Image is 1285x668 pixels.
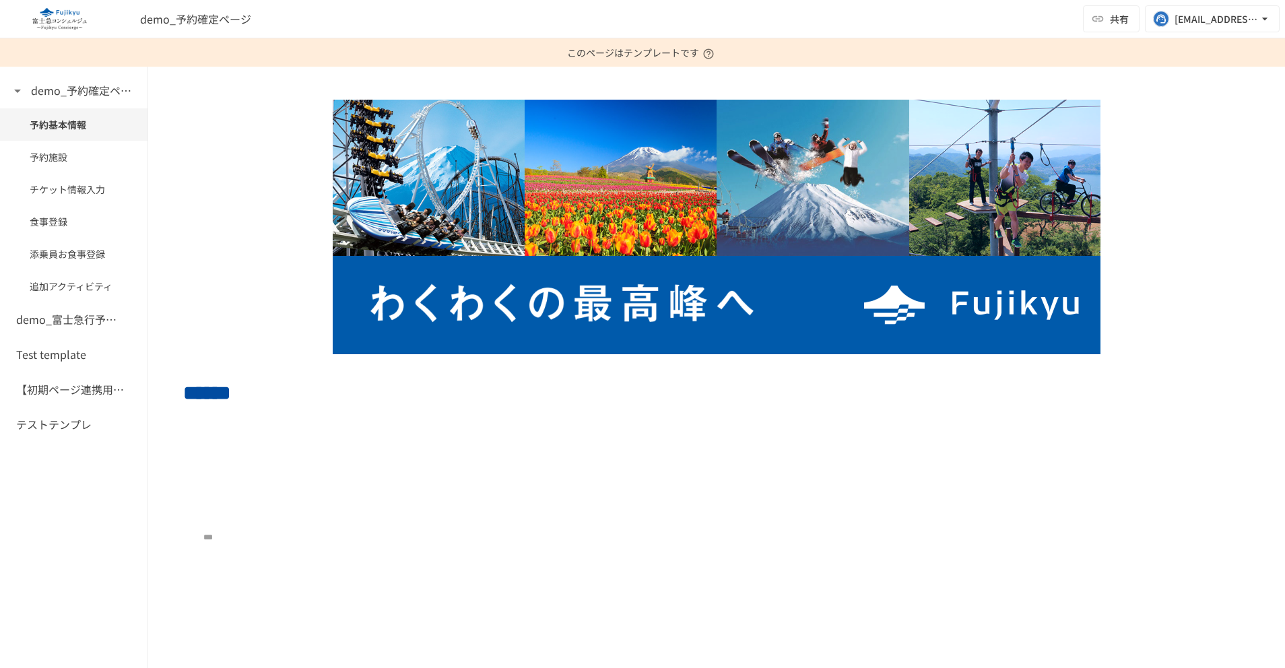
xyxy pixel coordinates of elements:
img: eQeGXtYPV2fEKIA3pizDiVdzO5gJTl2ahLbsPaD2E4R [16,8,102,30]
span: 追加アクティビティ [30,279,118,294]
p: このページはテンプレートです [567,38,718,67]
h6: テストテンプレ [16,416,92,434]
span: 予約施設 [30,149,118,164]
h6: 【初期ページ連携用】SFAの会社から連携 [16,381,124,399]
h6: demo_富士急行予約詳細入力ページ [16,311,124,329]
span: 食事登録 [30,214,118,229]
h6: Test template [16,346,86,364]
span: 添乗員お食事登録 [30,246,118,261]
span: 予約基本情報 [30,117,118,132]
div: [EMAIL_ADDRESS][DOMAIN_NAME] [1175,11,1258,28]
button: [EMAIL_ADDRESS][DOMAIN_NAME] [1145,5,1280,32]
span: 共有 [1110,11,1129,26]
span: demo_予約確定ページ [140,11,251,27]
button: 共有 [1083,5,1140,32]
h6: demo_予約確定ページ [31,82,139,100]
span: チケット情報入力 [30,182,118,197]
img: uuGHKJmWJ1WE236CNCGDChgvN8VfvaQXLYWODrOSXCZ [333,100,1100,354]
